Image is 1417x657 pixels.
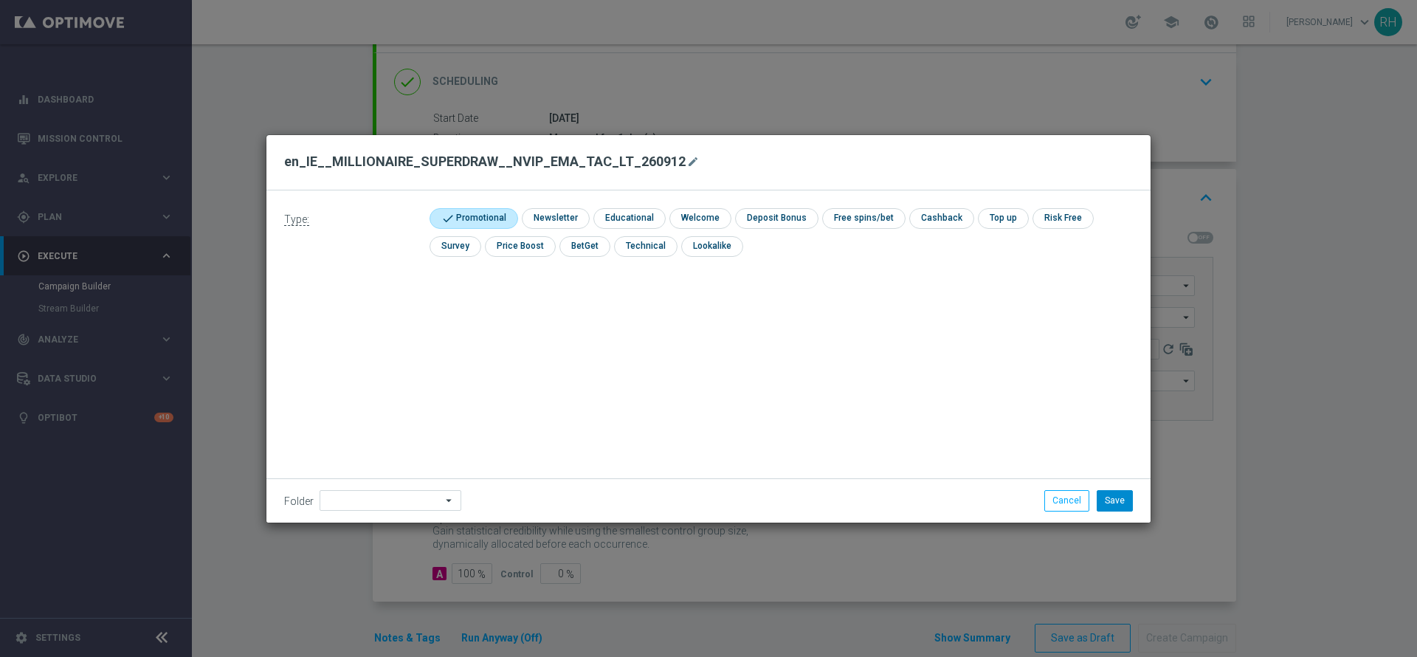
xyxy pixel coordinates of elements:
[284,213,309,226] span: Type:
[1097,490,1133,511] button: Save
[284,495,314,508] label: Folder
[284,153,686,171] h2: en_IE__MILLIONAIRE_SUPERDRAW__NVIP_EMA_TAC_LT_260912
[442,491,457,510] i: arrow_drop_down
[686,153,704,171] button: mode_edit
[687,156,699,168] i: mode_edit
[1044,490,1089,511] button: Cancel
